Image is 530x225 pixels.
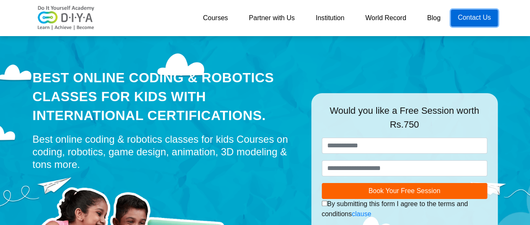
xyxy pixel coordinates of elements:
[352,210,371,217] a: clause
[451,10,497,26] a: Contact Us
[192,10,238,26] a: Courses
[238,10,305,26] a: Partner with Us
[305,10,354,26] a: Institution
[322,183,487,199] button: Book Your Free Session
[416,10,451,26] a: Blog
[33,5,100,31] img: logo-v2.png
[33,68,299,125] div: Best Online Coding & Robotics Classes for kids with International Certifications.
[368,187,440,194] span: Book Your Free Session
[322,104,487,138] div: Would you like a Free Session worth Rs.750
[355,10,417,26] a: World Record
[322,199,487,219] div: By submitting this form I agree to the terms and conditions
[33,133,299,171] div: Best online coding & robotics classes for kids Courses on coding, robotics, game design, animatio...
